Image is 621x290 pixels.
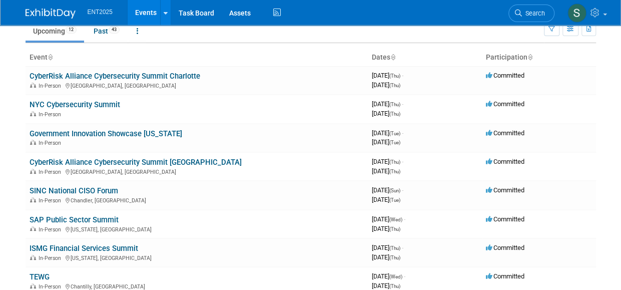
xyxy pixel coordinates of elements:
[402,186,403,194] span: -
[30,140,36,145] img: In-Person Event
[486,244,524,251] span: Committed
[372,129,403,137] span: [DATE]
[48,53,53,61] a: Sort by Event Name
[39,140,64,146] span: In-Person
[567,4,586,23] img: Stephanie Silva
[30,283,36,288] img: In-Person Event
[486,186,524,194] span: Committed
[30,255,36,260] img: In-Person Event
[486,158,524,165] span: Committed
[372,138,400,146] span: [DATE]
[527,53,532,61] a: Sort by Participation Type
[389,159,400,165] span: (Thu)
[30,186,118,195] a: SINC National CISO Forum
[372,282,400,289] span: [DATE]
[39,83,64,89] span: In-Person
[30,158,242,167] a: CyberRisk Alliance Cybersecurity Summit [GEOGRAPHIC_DATA]
[30,253,364,261] div: [US_STATE], [GEOGRAPHIC_DATA]
[486,215,524,223] span: Committed
[30,244,138,253] a: ISMG Financial Services Summit
[30,169,36,174] img: In-Person Event
[486,72,524,79] span: Committed
[372,225,400,232] span: [DATE]
[389,102,400,107] span: (Thu)
[39,169,64,175] span: In-Person
[372,215,405,223] span: [DATE]
[486,100,524,108] span: Committed
[30,129,182,138] a: Government Innovation Showcase [US_STATE]
[26,49,368,66] th: Event
[372,72,403,79] span: [DATE]
[372,196,400,203] span: [DATE]
[389,131,400,136] span: (Tue)
[482,49,596,66] th: Participation
[30,282,364,290] div: Chantilly, [GEOGRAPHIC_DATA]
[372,186,403,194] span: [DATE]
[522,10,545,17] span: Search
[389,73,400,79] span: (Thu)
[372,167,400,175] span: [DATE]
[402,158,403,165] span: -
[30,81,364,89] div: [GEOGRAPHIC_DATA], [GEOGRAPHIC_DATA]
[389,274,402,279] span: (Wed)
[390,53,395,61] a: Sort by Start Date
[368,49,482,66] th: Dates
[389,255,400,260] span: (Thu)
[30,215,119,224] a: SAP Public Sector Summit
[372,110,400,117] span: [DATE]
[30,72,200,81] a: CyberRisk Alliance Cybersecurity Summit Charlotte
[404,215,405,223] span: -
[86,22,127,41] a: Past43
[389,245,400,251] span: (Thu)
[389,83,400,88] span: (Thu)
[389,197,400,203] span: (Tue)
[30,167,364,175] div: [GEOGRAPHIC_DATA], [GEOGRAPHIC_DATA]
[39,283,64,290] span: In-Person
[402,100,403,108] span: -
[30,272,50,281] a: TEWG
[389,283,400,289] span: (Thu)
[402,129,403,137] span: -
[39,255,64,261] span: In-Person
[30,83,36,88] img: In-Person Event
[402,72,403,79] span: -
[66,26,77,34] span: 12
[30,225,364,233] div: [US_STATE], [GEOGRAPHIC_DATA]
[372,272,405,280] span: [DATE]
[372,244,403,251] span: [DATE]
[26,22,84,41] a: Upcoming12
[30,100,120,109] a: NYC Cybersecurity Summit
[389,217,402,222] span: (Wed)
[30,197,36,202] img: In-Person Event
[389,226,400,232] span: (Thu)
[404,272,405,280] span: -
[39,197,64,204] span: In-Person
[508,5,554,22] a: Search
[372,100,403,108] span: [DATE]
[30,196,364,204] div: Chandler, [GEOGRAPHIC_DATA]
[486,129,524,137] span: Committed
[109,26,120,34] span: 43
[372,253,400,261] span: [DATE]
[26,9,76,19] img: ExhibitDay
[389,188,400,193] span: (Sun)
[39,226,64,233] span: In-Person
[372,158,403,165] span: [DATE]
[389,111,400,117] span: (Thu)
[88,9,113,16] span: ENT2025
[389,169,400,174] span: (Thu)
[372,81,400,89] span: [DATE]
[389,140,400,145] span: (Tue)
[486,272,524,280] span: Committed
[30,111,36,116] img: In-Person Event
[39,111,64,118] span: In-Person
[30,226,36,231] img: In-Person Event
[402,244,403,251] span: -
